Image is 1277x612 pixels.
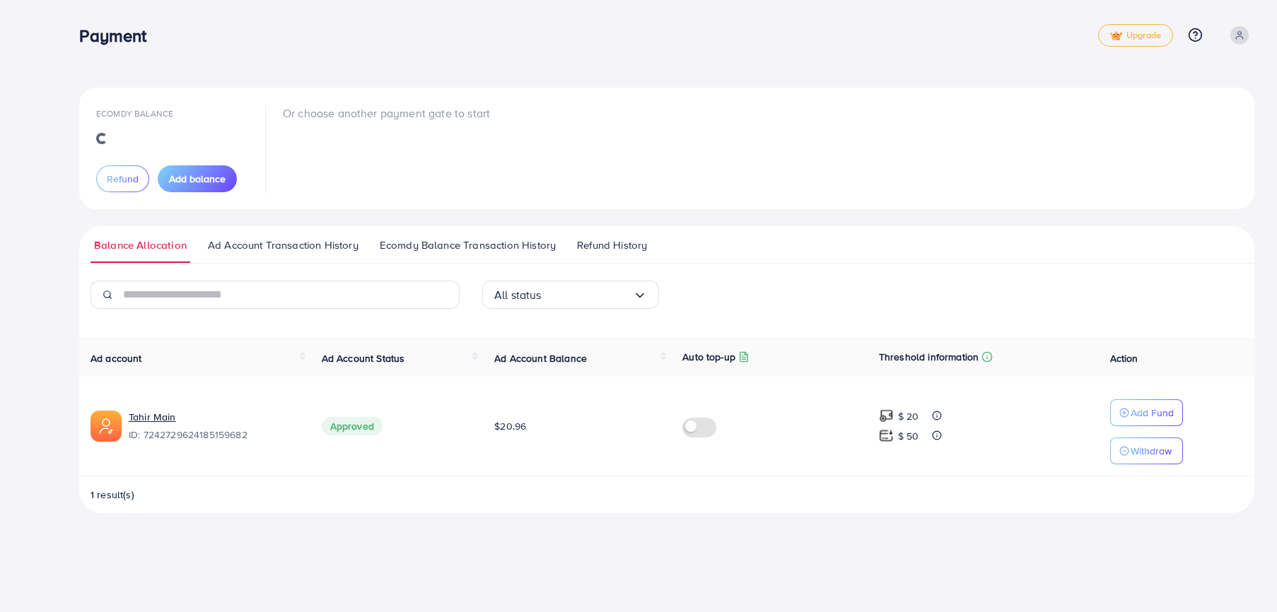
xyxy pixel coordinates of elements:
[1098,24,1173,47] a: tickUpgrade
[94,237,187,253] span: Balance Allocation
[380,237,556,253] span: Ecomdy Balance Transaction History
[129,428,299,442] span: ID: 7242729624185159682
[898,408,919,425] p: $ 20
[208,237,358,253] span: Ad Account Transaction History
[91,411,122,442] img: ic-ads-acc.e4c84228.svg
[283,105,490,122] p: Or choose another payment gate to start
[1110,399,1183,426] button: Add Fund
[169,172,226,186] span: Add balance
[898,428,919,445] p: $ 50
[682,348,735,365] p: Auto top-up
[91,351,142,365] span: Ad account
[879,348,979,365] p: Threshold information
[158,165,237,192] button: Add balance
[322,417,383,435] span: Approved
[542,284,633,306] input: Search for option
[494,419,526,433] span: $20.96
[1110,437,1183,464] button: Withdraw
[91,488,134,502] span: 1 result(s)
[494,284,542,306] span: All status
[494,351,587,365] span: Ad Account Balance
[1131,404,1174,421] p: Add Fund
[107,172,139,186] span: Refund
[482,281,659,309] div: Search for option
[577,237,647,253] span: Refund History
[1131,442,1172,459] p: Withdraw
[879,428,894,443] img: top-up amount
[79,25,158,46] h3: Payment
[1110,30,1161,41] span: Upgrade
[96,107,173,119] span: Ecomdy Balance
[96,165,149,192] button: Refund
[1110,31,1122,41] img: tick
[129,410,299,424] a: Tahir Main
[129,410,299,442] div: <span class='underline'>Tahir Main</span></br>7242729624185159682
[879,408,894,423] img: top-up amount
[322,351,405,365] span: Ad Account Status
[1110,351,1138,365] span: Action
